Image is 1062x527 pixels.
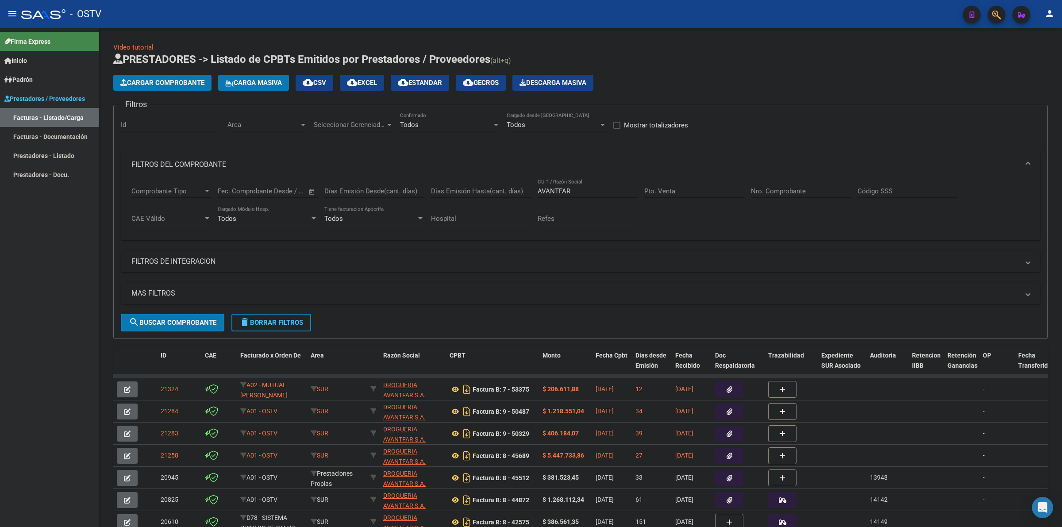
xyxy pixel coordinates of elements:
[161,385,178,392] span: 21324
[121,150,1040,179] mat-expansion-panel-header: FILTROS DEL COMPROBANTE
[205,352,216,359] span: CAE
[543,452,584,459] strong: $ 5.447.733,86
[161,496,178,503] span: 20825
[635,430,643,437] span: 39
[113,75,212,91] button: Cargar Comprobante
[768,352,804,359] span: Trazabilidad
[4,94,85,104] span: Prestadores / Proveedores
[303,79,326,87] span: CSV
[311,408,328,415] span: SUR
[246,474,277,481] span: A01 - OSTV
[461,404,473,419] i: Descargar documento
[450,352,466,359] span: CPBT
[131,215,203,223] span: CAE Válido
[246,408,277,415] span: A01 - OSTV
[870,473,888,483] div: 13948
[121,283,1040,304] mat-expansion-panel-header: MAS FILTROS
[347,79,377,87] span: EXCEL
[818,346,866,385] datatable-header-cell: Expediente SUR Asociado
[157,346,201,385] datatable-header-cell: ID
[672,346,712,385] datatable-header-cell: Fecha Recibido
[237,346,307,385] datatable-header-cell: Facturado x Orden De
[7,8,18,19] mat-icon: menu
[765,346,818,385] datatable-header-cell: Trazabilidad
[121,98,151,111] h3: Filtros
[715,352,755,369] span: Doc Respaldatoria
[870,517,888,527] div: 14149
[340,75,384,91] button: EXCEL
[161,452,178,459] span: 21258
[675,385,693,392] span: [DATE]
[4,75,33,85] span: Padrón
[246,430,277,437] span: A01 - OSTV
[947,352,977,369] span: Retención Ganancias
[398,79,442,87] span: Estandar
[983,352,991,359] span: OP
[121,251,1040,272] mat-expansion-panel-header: FILTROS DE INTEGRACION
[121,179,1040,241] div: FILTROS DEL COMPROBANTE
[383,402,442,421] div: 30708335416
[473,386,529,393] strong: Factura B: 7 - 53375
[131,187,203,195] span: Comprobante Tipo
[131,160,1019,169] mat-panel-title: FILTROS DEL COMPROBANTE
[543,352,561,359] span: Monto
[311,470,353,487] span: Prestaciones Propias
[983,452,985,459] span: -
[908,346,944,385] datatable-header-cell: Retencion IIBB
[314,121,385,129] span: Seleccionar Gerenciador
[870,495,888,505] div: 14142
[383,380,442,399] div: 30708335416
[239,317,250,327] mat-icon: delete
[311,452,328,459] span: SUR
[635,518,646,525] span: 151
[383,470,426,487] span: DROGUERIA AVANTFAR S.A.
[231,314,311,331] button: Borrar Filtros
[296,75,333,91] button: CSV
[944,346,979,385] datatable-header-cell: Retención Ganancias
[70,4,101,24] span: - OSTV
[635,496,643,503] span: 61
[592,346,632,385] datatable-header-cell: Fecha Cpbt
[543,518,579,525] strong: $ 386.561,35
[821,352,861,369] span: Expediente SUR Asociado
[635,352,666,369] span: Días desde Emisión
[473,408,529,415] strong: Factura B: 9 - 50487
[870,352,896,359] span: Auditoria
[983,474,985,481] span: -
[227,121,299,129] span: Area
[463,79,499,87] span: Gecros
[113,43,154,51] a: Video tutorial
[675,452,693,459] span: [DATE]
[380,346,446,385] datatable-header-cell: Razón Social
[596,518,614,525] span: [DATE]
[473,452,529,459] strong: Factura B: 8 - 45689
[240,381,288,409] span: A02 - MUTUAL [PERSON_NAME] (SMP Salud)
[596,385,614,392] span: [DATE]
[383,492,426,509] span: DROGUERIA AVANTFAR S.A.
[383,424,442,443] div: 30708335416
[161,474,178,481] span: 20945
[512,75,593,91] app-download-masive: Descarga masiva de comprobantes (adjuntos)
[712,346,765,385] datatable-header-cell: Doc Respaldatoria
[675,430,693,437] span: [DATE]
[539,346,592,385] datatable-header-cell: Monto
[307,187,317,197] button: Open calendar
[383,448,426,465] span: DROGUERIA AVANTFAR S.A.
[1018,352,1051,369] span: Fecha Transferido
[543,430,579,437] strong: $ 406.184,07
[161,408,178,415] span: 21284
[246,496,277,503] span: A01 - OSTV
[1044,8,1055,19] mat-icon: person
[347,77,358,88] mat-icon: cloud_download
[383,491,442,509] div: 30708335416
[218,75,289,91] button: Carga Masiva
[131,289,1019,298] mat-panel-title: MAS FILTROS
[218,187,254,195] input: Fecha inicio
[129,319,216,327] span: Buscar Comprobante
[456,75,506,91] button: Gecros
[225,79,282,87] span: Carga Masiva
[113,53,490,65] span: PRESTADORES -> Listado de CPBTs Emitidos por Prestadores / Proveedores
[675,496,693,503] span: [DATE]
[129,317,139,327] mat-icon: search
[519,79,586,87] span: Descarga Masiva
